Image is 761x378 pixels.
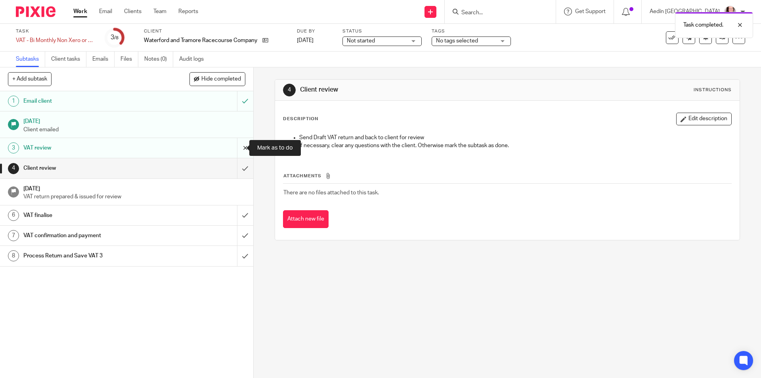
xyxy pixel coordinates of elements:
small: /8 [114,36,119,40]
h1: Process Return and Save VAT 3 [23,250,161,262]
h1: [DATE] [23,115,245,125]
span: Not started [347,38,375,44]
div: 4 [283,84,296,96]
a: Notes (0) [144,52,173,67]
a: Clients [124,8,141,15]
img: ComerfordFoley-37PS%20-%20Aedin%201.jpg [724,6,736,18]
h1: Client review [23,162,161,174]
a: Reports [178,8,198,15]
label: Task [16,28,95,35]
a: Emails [92,52,115,67]
button: Attach new file [283,210,329,228]
h1: VAT review [23,142,161,154]
label: Status [342,28,422,35]
p: Send Draft VAT return and back to client for review [299,134,731,142]
a: Client tasks [51,52,86,67]
button: Edit description [676,113,732,125]
label: Due by [297,28,333,35]
a: Audit logs [179,52,210,67]
h1: VAT finalise [23,209,161,221]
span: No tags selected [436,38,478,44]
h1: Email client [23,95,161,107]
div: 3 [111,33,119,42]
a: Files [120,52,138,67]
div: Instructions [694,87,732,93]
h1: [DATE] [23,183,245,193]
button: + Add subtask [8,72,52,86]
div: 8 [8,250,19,261]
p: VAT return prepared & issued for review [23,193,245,201]
p: Description [283,116,318,122]
span: Attachments [283,174,321,178]
p: Task completed. [683,21,723,29]
a: Subtasks [16,52,45,67]
div: 4 [8,163,19,174]
div: 7 [8,230,19,241]
a: Work [73,8,87,15]
div: VAT - Bi Monthly Non Xero or Receiptbank [16,36,95,44]
p: If necessary, clear any questions with the client. Otherwise mark the subtask as done. [299,142,731,150]
div: 1 [8,96,19,107]
button: Hide completed [189,72,245,86]
h1: VAT confirmation and payment [23,230,161,242]
a: Team [153,8,166,15]
p: Client emailed [23,126,245,134]
div: 6 [8,210,19,221]
span: There are no files attached to this task. [283,190,379,196]
span: [DATE] [297,38,314,43]
label: Client [144,28,287,35]
a: Email [99,8,112,15]
div: 3 [8,142,19,154]
h1: Client review [300,86,524,94]
span: Hide completed [201,76,241,83]
p: Waterford and Tramore Racecourse Company Limited [144,36,258,44]
img: Pixie [16,6,55,17]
